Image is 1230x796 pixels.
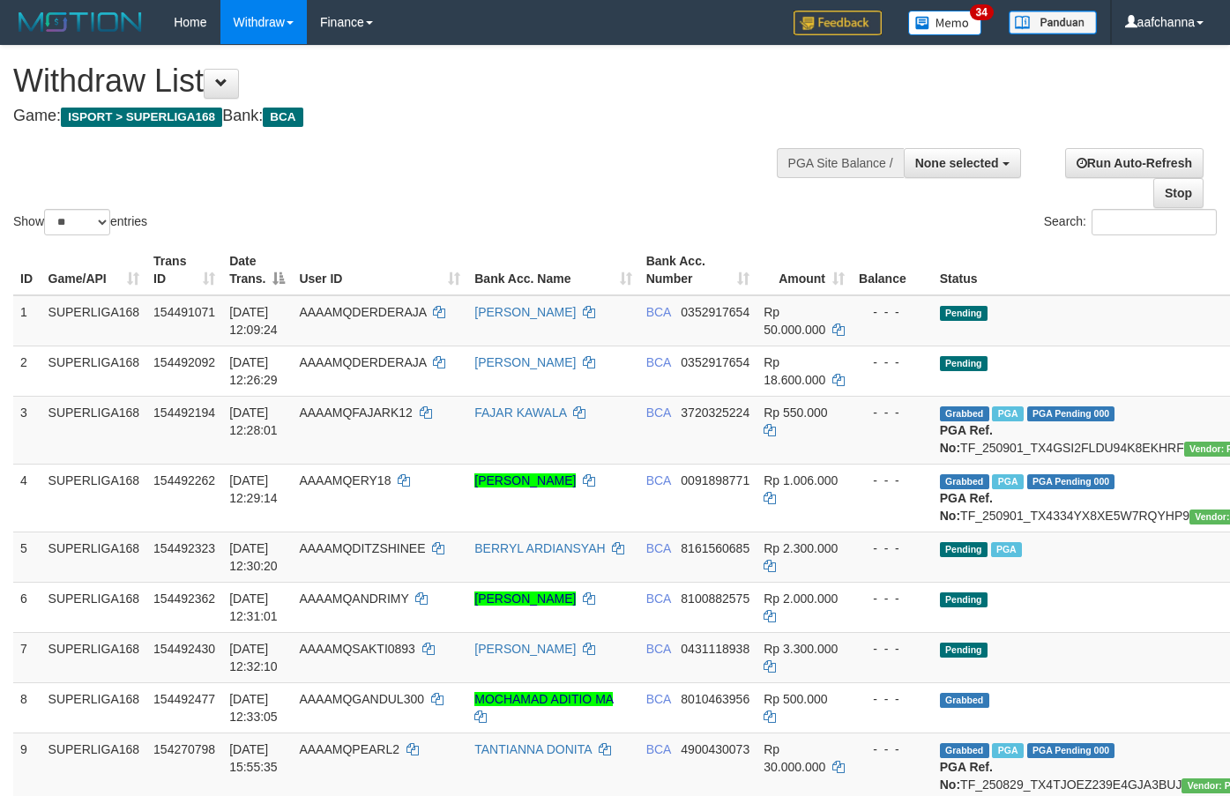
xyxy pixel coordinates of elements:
span: Pending [940,356,988,371]
a: Stop [1153,178,1204,208]
th: User ID: activate to sort column ascending [292,245,467,295]
span: Copy 4900430073 to clipboard [681,742,749,756]
img: Feedback.jpg [794,11,882,35]
div: - - - [859,539,926,557]
td: 4 [13,464,41,532]
span: Rp 1.006.000 [764,473,838,487]
span: BCA [646,541,671,555]
span: Pending [940,306,988,321]
span: 154492430 [153,642,215,656]
a: [PERSON_NAME] [474,642,576,656]
span: [DATE] 15:55:35 [229,742,278,774]
span: AAAAMQSAKTI0893 [299,642,415,656]
span: Pending [940,542,988,557]
span: BCA [646,405,671,420]
td: SUPERLIGA168 [41,632,147,682]
a: [PERSON_NAME] [474,355,576,369]
span: AAAAMQGANDUL300 [299,692,424,706]
a: TANTIANNA DONITA [474,742,592,756]
span: AAAAMQDERDERAJA [299,305,426,319]
span: Marked by aafandaneth [992,406,1023,421]
td: SUPERLIGA168 [41,532,147,582]
td: SUPERLIGA168 [41,346,147,396]
div: PGA Site Balance / [777,148,904,178]
span: AAAAMQANDRIMY [299,591,408,606]
span: Grabbed [940,693,989,708]
span: Rp 2.000.000 [764,591,838,606]
span: 154492262 [153,473,215,487]
label: Show entries [13,209,147,235]
th: Amount: activate to sort column ascending [757,245,852,295]
span: AAAAMQFAJARK12 [299,405,412,420]
td: 5 [13,532,41,582]
th: Trans ID: activate to sort column ascending [146,245,222,295]
div: - - - [859,303,926,321]
span: 154492323 [153,541,215,555]
span: BCA [263,108,302,127]
span: Copy 0431118938 to clipboard [681,642,749,656]
span: BCA [646,642,671,656]
td: 2 [13,346,41,396]
a: FAJAR KAWALA [474,405,566,420]
span: 154492362 [153,591,215,606]
b: PGA Ref. No: [940,491,993,523]
span: Rp 500.000 [764,692,827,706]
span: PGA Pending [1027,743,1115,758]
div: - - - [859,472,926,489]
span: BCA [646,473,671,487]
span: [DATE] 12:30:20 [229,541,278,573]
th: Bank Acc. Number: activate to sort column ascending [639,245,757,295]
a: BERRYL ARDIANSYAH [474,541,605,555]
span: [DATE] 12:33:05 [229,692,278,724]
td: 7 [13,632,41,682]
h4: Game: Bank: [13,108,802,125]
span: Marked by aafmaleo [992,743,1023,758]
div: - - - [859,690,926,708]
a: [PERSON_NAME] [474,591,576,606]
span: [DATE] 12:31:01 [229,591,278,623]
span: AAAAMQDERDERAJA [299,355,426,369]
img: panduan.png [1009,11,1097,34]
th: Game/API: activate to sort column ascending [41,245,147,295]
span: Grabbed [940,474,989,489]
span: Marked by aafandaneth [991,542,1022,557]
span: Copy 3720325224 to clipboard [681,405,749,420]
span: [DATE] 12:32:10 [229,642,278,673]
span: 154492194 [153,405,215,420]
div: - - - [859,640,926,658]
b: PGA Ref. No: [940,760,993,792]
span: Rp 550.000 [764,405,827,420]
span: Grabbed [940,743,989,758]
th: Balance [852,245,933,295]
span: Copy 0091898771 to clipboard [681,473,749,487]
div: - - - [859,740,926,758]
span: [DATE] 12:28:01 [229,405,278,437]
button: None selected [904,148,1021,178]
td: SUPERLIGA168 [41,682,147,733]
span: PGA Pending [1027,474,1115,489]
td: 1 [13,295,41,346]
td: 8 [13,682,41,733]
span: Rp 18.600.000 [764,355,825,387]
span: AAAAMQPEARL2 [299,742,399,756]
span: Copy 0352917654 to clipboard [681,305,749,319]
img: Button%20Memo.svg [908,11,982,35]
span: BCA [646,591,671,606]
span: Rp 2.300.000 [764,541,838,555]
span: Rp 50.000.000 [764,305,825,337]
span: 154491071 [153,305,215,319]
b: PGA Ref. No: [940,423,993,455]
span: ISPORT > SUPERLIGA168 [61,108,222,127]
span: [DATE] 12:09:24 [229,305,278,337]
td: 6 [13,582,41,632]
select: Showentries [44,209,110,235]
td: 3 [13,396,41,464]
a: [PERSON_NAME] [474,473,576,487]
span: Copy 8010463956 to clipboard [681,692,749,706]
span: PGA Pending [1027,406,1115,421]
th: Bank Acc. Name: activate to sort column ascending [467,245,638,295]
a: Run Auto-Refresh [1065,148,1204,178]
span: AAAAMQERY18 [299,473,391,487]
span: [DATE] 12:26:29 [229,355,278,387]
span: [DATE] 12:29:14 [229,473,278,505]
